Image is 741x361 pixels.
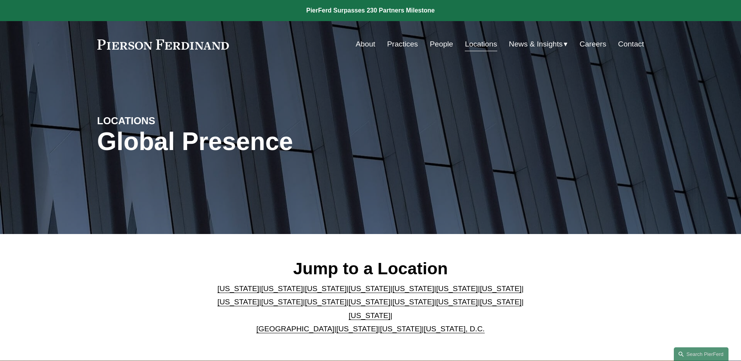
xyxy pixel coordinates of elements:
[480,298,521,306] a: [US_STATE]
[256,325,334,333] a: [GEOGRAPHIC_DATA]
[349,311,391,320] a: [US_STATE]
[387,37,418,52] a: Practices
[436,298,478,306] a: [US_STATE]
[349,284,391,293] a: [US_STATE]
[465,37,497,52] a: Locations
[261,298,303,306] a: [US_STATE]
[305,298,347,306] a: [US_STATE]
[336,325,378,333] a: [US_STATE]
[97,114,234,127] h4: LOCATIONS
[618,37,644,52] a: Contact
[424,325,485,333] a: [US_STATE], D.C.
[436,284,478,293] a: [US_STATE]
[380,325,422,333] a: [US_STATE]
[480,284,521,293] a: [US_STATE]
[392,298,434,306] a: [US_STATE]
[392,284,434,293] a: [US_STATE]
[97,127,462,156] h1: Global Presence
[430,37,453,52] a: People
[580,37,606,52] a: Careers
[211,258,530,279] h2: Jump to a Location
[509,37,568,52] a: folder dropdown
[211,282,530,336] p: | | | | | | | | | | | | | | | | | |
[218,298,259,306] a: [US_STATE]
[349,298,391,306] a: [US_STATE]
[305,284,347,293] a: [US_STATE]
[218,284,259,293] a: [US_STATE]
[509,38,563,51] span: News & Insights
[674,347,729,361] a: Search this site
[261,284,303,293] a: [US_STATE]
[356,37,375,52] a: About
